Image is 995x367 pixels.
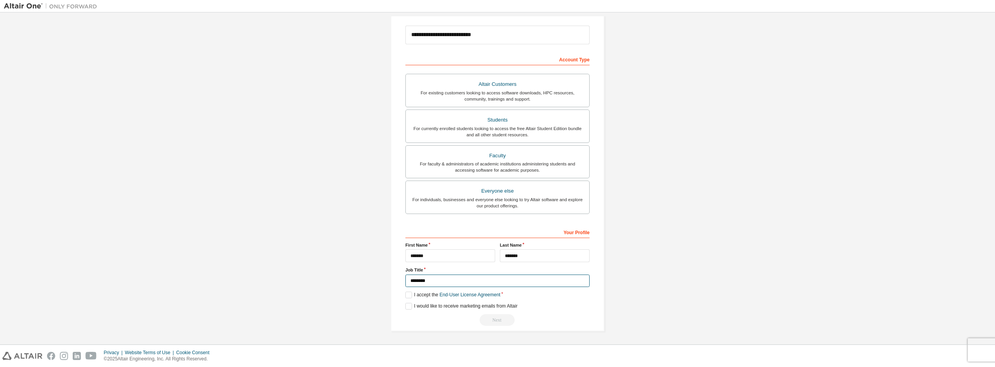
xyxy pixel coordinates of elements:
[86,352,97,360] img: youtube.svg
[410,197,585,209] div: For individuals, businesses and everyone else looking to try Altair software and explore our prod...
[405,292,500,298] label: I accept the
[405,303,517,310] label: I would like to receive marketing emails from Altair
[176,350,214,356] div: Cookie Consent
[405,267,590,273] label: Job Title
[410,161,585,173] div: For faculty & administrators of academic institutions administering students and accessing softwa...
[500,242,590,248] label: Last Name
[440,292,501,297] a: End-User License Agreement
[73,352,81,360] img: linkedin.svg
[104,350,125,356] div: Privacy
[47,352,55,360] img: facebook.svg
[405,53,590,65] div: Account Type
[410,115,585,125] div: Students
[410,125,585,138] div: For currently enrolled students looking to access the free Altair Student Edition bundle and all ...
[60,352,68,360] img: instagram.svg
[104,356,214,362] p: © 2025 Altair Engineering, Inc. All Rights Reserved.
[410,90,585,102] div: For existing customers looking to access software downloads, HPC resources, community, trainings ...
[410,79,585,90] div: Altair Customers
[410,150,585,161] div: Faculty
[405,242,495,248] label: First Name
[4,2,101,10] img: Altair One
[125,350,176,356] div: Website Terms of Use
[2,352,42,360] img: altair_logo.svg
[405,314,590,326] div: Read and acccept EULA to continue
[410,186,585,197] div: Everyone else
[405,226,590,238] div: Your Profile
